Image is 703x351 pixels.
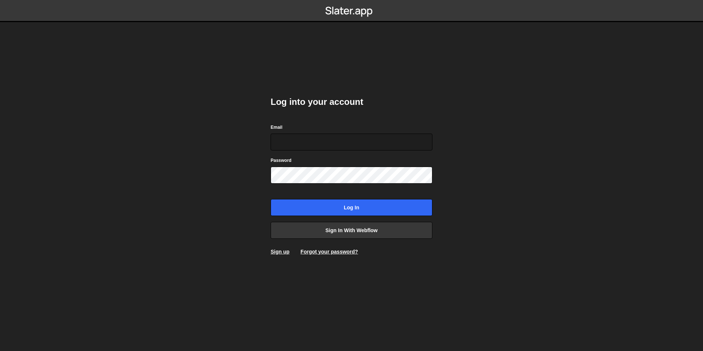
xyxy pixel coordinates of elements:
[271,199,432,216] input: Log in
[271,249,289,255] a: Sign up
[300,249,358,255] a: Forgot your password?
[271,157,292,164] label: Password
[271,222,432,239] a: Sign in with Webflow
[271,124,282,131] label: Email
[271,96,432,108] h2: Log into your account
